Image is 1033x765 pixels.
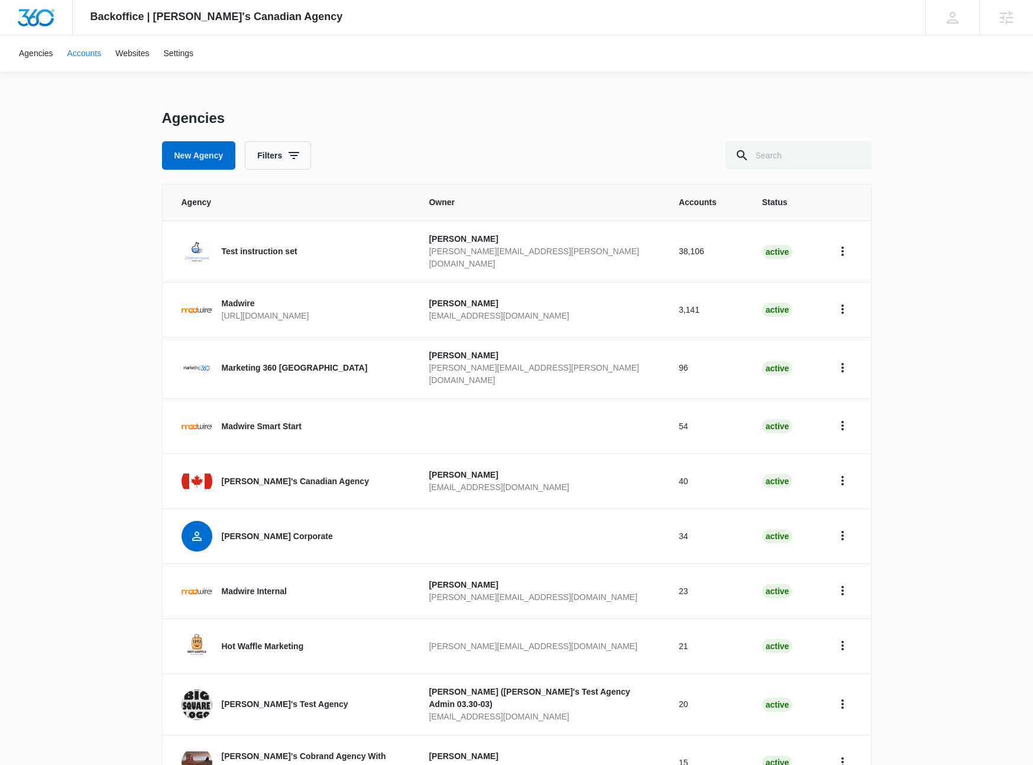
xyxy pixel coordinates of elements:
[222,585,287,598] p: Madwire Internal
[762,639,793,653] div: active
[222,530,333,543] p: [PERSON_NAME] Corporate
[762,698,793,712] div: active
[90,11,343,23] span: Backoffice | [PERSON_NAME]'s Canadian Agency
[429,349,650,362] p: [PERSON_NAME]
[12,35,60,72] a: Agencies
[762,529,793,543] div: active
[429,233,650,245] p: [PERSON_NAME]
[182,466,401,497] a: [PERSON_NAME]'s Canadian Agency
[429,196,650,209] span: Owner
[429,310,650,322] p: [EMAIL_ADDRESS][DOMAIN_NAME]
[222,245,297,258] p: Test instruction set
[222,310,309,322] p: [URL][DOMAIN_NAME]
[833,471,852,490] button: Home
[726,141,872,170] input: Search
[429,750,650,763] p: [PERSON_NAME]
[762,361,793,375] div: active
[182,631,401,662] a: Hot Waffle Marketing
[182,196,384,209] span: Agency
[833,416,852,435] button: Home
[762,196,788,209] span: Status
[429,481,650,494] p: [EMAIL_ADDRESS][DOMAIN_NAME]
[429,591,650,604] p: [PERSON_NAME][EMAIL_ADDRESS][DOMAIN_NAME]
[833,300,852,319] button: Home
[182,411,401,442] a: Madwire Smart Start
[665,398,748,453] td: 54
[665,282,748,337] td: 3,141
[222,475,369,488] p: [PERSON_NAME]'s Canadian Agency
[429,245,650,270] p: [PERSON_NAME][EMAIL_ADDRESS][PERSON_NAME][DOMAIN_NAME]
[182,689,401,720] a: [PERSON_NAME]'s Test Agency
[762,303,793,317] div: active
[60,35,109,72] a: Accounts
[665,221,748,282] td: 38,106
[762,419,793,433] div: active
[833,695,852,714] button: Home
[182,236,401,267] a: Test instruction set
[222,420,302,433] p: Madwire Smart Start
[108,35,156,72] a: Websites
[665,337,748,398] td: 96
[182,576,401,607] a: Madwire Internal
[665,453,748,508] td: 40
[762,245,793,259] div: active
[665,618,748,673] td: 21
[429,362,650,387] p: [PERSON_NAME][EMAIL_ADDRESS][PERSON_NAME][DOMAIN_NAME]
[833,581,852,600] button: Home
[762,584,793,598] div: active
[222,640,304,653] p: Hot Waffle Marketing
[429,686,650,711] p: [PERSON_NAME] ([PERSON_NAME]'s Test Agency Admin 03.30-03)
[762,474,793,488] div: active
[429,579,650,591] p: [PERSON_NAME]
[162,109,225,127] h1: Agencies
[157,35,201,72] a: Settings
[679,196,717,209] span: Accounts
[222,362,368,374] p: Marketing 360 [GEOGRAPHIC_DATA]
[429,711,650,723] p: [EMAIL_ADDRESS][DOMAIN_NAME]
[429,469,650,481] p: [PERSON_NAME]
[665,508,748,563] td: 34
[833,242,852,261] button: Home
[182,521,401,552] a: [PERSON_NAME] Corporate
[222,698,348,711] p: [PERSON_NAME]'s Test Agency
[245,141,311,170] button: Filters
[429,297,650,310] p: [PERSON_NAME]
[429,640,650,653] p: [PERSON_NAME][EMAIL_ADDRESS][DOMAIN_NAME]
[833,636,852,655] button: Home
[665,563,748,618] td: 23
[182,294,401,325] a: Madwire[URL][DOMAIN_NAME]
[182,353,401,384] a: Marketing 360 [GEOGRAPHIC_DATA]
[833,358,852,377] button: Home
[833,526,852,545] button: Home
[665,673,748,735] td: 20
[222,297,309,310] p: Madwire
[162,141,236,170] a: New Agency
